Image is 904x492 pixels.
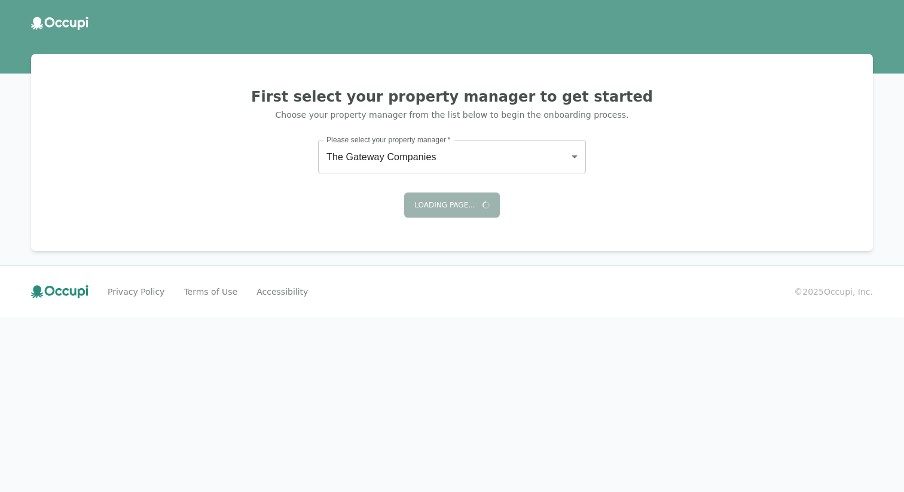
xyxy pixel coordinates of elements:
[45,87,859,106] h2: First select your property manager to get started
[326,135,450,145] label: Please select your property manager
[318,140,586,173] div: The Gateway Companies
[45,109,859,121] p: Choose your property manager from the list below to begin the onboarding process.
[184,286,237,298] a: Terms of Use
[108,286,164,298] a: Privacy Policy
[794,286,873,298] small: © 2025 Occupi, Inc.
[256,286,308,298] a: Accessibility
